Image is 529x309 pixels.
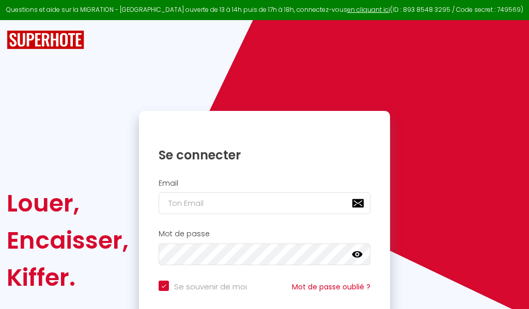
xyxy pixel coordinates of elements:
h2: Mot de passe [159,230,370,238]
h1: Se connecter [159,147,370,163]
div: Encaisser, [7,222,129,259]
input: Ton Email [159,192,370,214]
div: Kiffer. [7,259,129,296]
h2: Email [159,179,370,188]
img: SuperHote logo [7,30,84,50]
a: Mot de passe oublié ? [292,282,370,292]
a: en cliquant ici [347,5,390,14]
div: Louer, [7,185,129,222]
